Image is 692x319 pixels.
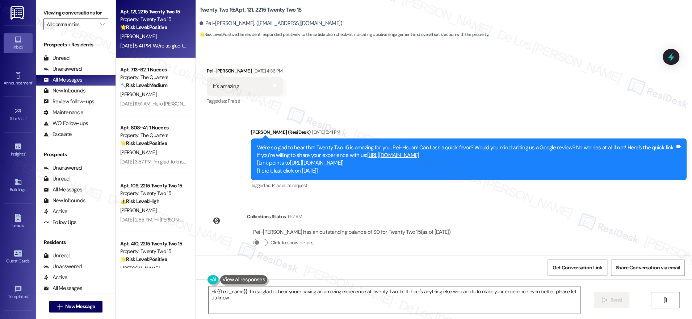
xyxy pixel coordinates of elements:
[251,128,687,138] div: [PERSON_NAME] (ResiDesk)
[120,91,156,98] span: [PERSON_NAME]
[11,6,25,20] img: ResiDesk Logo
[4,33,33,53] a: Inbox
[284,182,307,188] span: Call request
[100,21,104,27] i: 
[120,33,156,40] span: [PERSON_NAME]
[36,239,116,246] div: Residents
[43,109,83,116] div: Maintenance
[43,186,82,194] div: All Messages
[662,297,668,303] i: 
[253,228,451,236] div: Pei-[PERSON_NAME] has an outstanding balance of $0 for Twenty Two 15 (as of [DATE])
[120,149,156,156] span: [PERSON_NAME]
[120,216,481,223] div: [DATE] 2:55 PM: Hi [PERSON_NAME], I understand your sink water still smells like sewage. Sorry to...
[552,264,602,272] span: Get Conversation Link
[286,213,302,220] div: 1:52 AM
[252,67,283,75] div: [DATE] 4:36 PM
[43,65,82,73] div: Unanswered
[120,74,187,81] div: Property: The Quarters
[207,96,283,106] div: Tagged as:
[43,208,68,215] div: Active
[43,87,85,95] div: New Inbounds
[602,297,607,303] i: 
[32,79,33,84] span: •
[367,152,419,159] a: [URL][DOMAIN_NAME]
[43,274,68,281] div: Active
[43,252,70,260] div: Unread
[120,24,167,30] strong: 🌟 Risk Level: Positive
[120,190,187,197] div: Property: Twenty Two 15
[28,293,29,298] span: •
[4,283,33,302] a: Templates •
[209,286,580,314] textarea: Hi {{first_name}}! I'm so glad to hear you're having an amazing experience at Twenty Two 15! If t...
[120,8,187,16] div: Apt. 121, 2215 Twenty Two 15
[120,256,167,262] strong: 🌟 Risk Level: Positive
[43,197,85,204] div: New Inbounds
[120,132,187,139] div: Property: The Quarters
[120,16,187,23] div: Property: Twenty Two 15
[213,83,239,90] div: It's amazing
[43,219,77,226] div: Follow Ups
[272,182,284,188] span: Praise ,
[247,213,286,220] div: Collections Status
[251,180,687,191] div: Tagged as:
[270,239,313,246] label: Click to show details
[43,263,82,270] div: Unanswered
[120,182,187,190] div: Apt. 109, 2215 Twenty Two 15
[43,76,82,84] div: All Messages
[290,159,342,166] a: [URL][DOMAIN_NAME]
[43,130,72,138] div: Escalate
[65,303,95,310] span: New Message
[120,100,504,107] div: [DATE] 11:51 AM: Hello [PERSON_NAME]! I understand that your roommate sent a pictures already. I'...
[120,140,167,146] strong: 🌟 Risk Level: Positive
[4,247,33,267] a: Guest Cards
[47,18,97,30] input: All communities
[43,285,82,292] div: All Messages
[200,20,343,27] div: Pei-[PERSON_NAME]. ([EMAIL_ADDRESS][DOMAIN_NAME])
[43,54,70,62] div: Unread
[616,264,680,272] span: Share Conversation via email
[43,98,94,105] div: Review follow-ups
[43,175,70,183] div: Unread
[200,31,489,38] span: : The resident responded positively to the satisfaction check-in, indicating positive engagement ...
[25,150,26,156] span: •
[120,66,187,74] div: Apt. 713~B2, 1 Nueces
[43,164,82,172] div: Unanswered
[200,6,302,14] b: Twenty Two 15: Apt. 121, 2215 Twenty Two 15
[257,144,675,175] div: We're so glad to hear that Twenty Two 15 is amazing for you, Pei-Hsuan! Can I ask a quick favor? ...
[4,140,33,160] a: Insights •
[120,124,187,132] div: Apt. 808~A1, 1 Nueces
[36,41,116,49] div: Prospects + Residents
[120,198,159,204] strong: ⚠️ Risk Level: High
[120,240,187,248] div: Apt. 410, 2215 Twenty Two 15
[43,120,88,127] div: WO Follow-ups
[120,42,687,49] div: [DATE] 5:41 PM: We're so glad to hear that Twenty Two 15 is amazing for you, Pei-Hsuan! Can I ask...
[594,292,629,308] button: Send
[36,151,116,158] div: Prospects
[43,7,108,18] label: Viewing conversations for
[120,265,159,272] span: I. [PERSON_NAME]
[4,176,33,195] a: Buildings
[120,248,187,255] div: Property: Twenty Two 15
[120,82,167,88] strong: 🔧 Risk Level: Medium
[200,32,237,37] strong: 🌟 Risk Level: Positive
[26,115,27,120] span: •
[611,260,685,276] button: Share Conversation via email
[49,301,103,312] button: New Message
[4,212,33,231] a: Leads
[310,128,340,136] div: [DATE] 5:41 PM
[548,260,607,276] button: Get Conversation Link
[228,98,240,104] span: Praise
[57,304,62,310] i: 
[611,296,622,304] span: Send
[120,158,422,165] div: [DATE] 3:57 PM: I'm glad to know you're satisfied with your recent work order. If I may ask..over...
[4,105,33,124] a: Site Visit •
[207,67,283,77] div: Pei-[PERSON_NAME]
[120,207,156,214] span: [PERSON_NAME]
